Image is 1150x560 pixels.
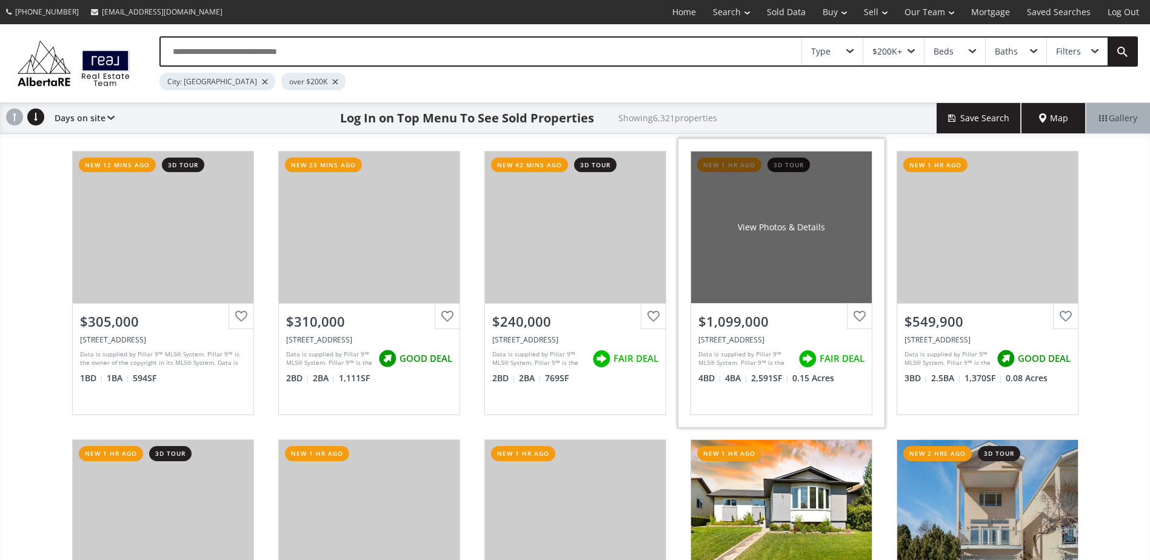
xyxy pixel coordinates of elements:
[904,372,928,384] span: 3 BD
[1099,112,1137,124] span: Gallery
[937,103,1021,133] button: Save Search
[492,335,658,345] div: 5 Saddlestone Way NE #203, Calgary, AB T3J 0S2
[281,73,346,90] div: over $200K
[80,335,246,345] div: 3950 46 Avenue NW #206, Calgary, AB T3A 0L9
[618,113,717,122] h2: Showing 6,321 properties
[12,38,135,89] img: Logo
[904,312,1071,331] div: $549,900
[792,372,834,384] span: 0.15 Acres
[286,312,452,331] div: $310,000
[738,221,825,233] div: View Photos & Details
[133,372,156,384] span: 594 SF
[545,372,569,384] span: 769 SF
[811,47,831,56] div: Type
[934,47,954,56] div: Beds
[904,335,1071,345] div: 73 Hidden Spring Green NW, Calgary, AB T3A 5N2
[589,347,613,371] img: rating icon
[399,352,452,365] span: GOOD DEAL
[613,352,658,365] span: FAIR DEAL
[904,350,991,368] div: Data is supplied by Pillar 9™ MLS® System. Pillar 9™ is the owner of the copyright in its MLS® Sy...
[1021,103,1086,133] div: Map
[102,7,222,17] span: [EMAIL_ADDRESS][DOMAIN_NAME]
[375,347,399,371] img: rating icon
[492,312,658,331] div: $240,000
[472,139,678,427] a: new 42 mins ago3d tour$240,000[STREET_ADDRESS]Data is supplied by Pillar 9™ MLS® System. Pillar 9...
[1006,372,1048,384] span: 0.08 Acres
[286,372,310,384] span: 2 BD
[340,110,594,127] h1: Log In on Top Menu To See Sold Properties
[159,73,275,90] div: City: [GEOGRAPHIC_DATA]
[519,372,542,384] span: 2 BA
[80,350,243,368] div: Data is supplied by Pillar 9™ MLS® System. Pillar 9™ is the owner of the copyright in its MLS® Sy...
[80,372,104,384] span: 1 BD
[698,312,864,331] div: $1,099,000
[698,350,792,368] div: Data is supplied by Pillar 9™ MLS® System. Pillar 9™ is the owner of the copyright in its MLS® Sy...
[964,372,1003,384] span: 1,370 SF
[995,47,1018,56] div: Baths
[107,372,130,384] span: 1 BA
[751,372,789,384] span: 2,591 SF
[1056,47,1081,56] div: Filters
[492,372,516,384] span: 2 BD
[313,372,336,384] span: 2 BA
[1039,112,1068,124] span: Map
[80,312,246,331] div: $305,000
[698,372,722,384] span: 4 BD
[820,352,864,365] span: FAIR DEAL
[698,335,864,345] div: 380 Strathcona Drive SW, Calgary, AB T3H 1N9
[15,7,79,17] span: [PHONE_NUMBER]
[1018,352,1071,365] span: GOOD DEAL
[1086,103,1150,133] div: Gallery
[931,372,961,384] span: 2.5 BA
[286,350,372,368] div: Data is supplied by Pillar 9™ MLS® System. Pillar 9™ is the owner of the copyright in its MLS® Sy...
[85,1,229,23] a: [EMAIL_ADDRESS][DOMAIN_NAME]
[678,139,884,427] a: new 1 hr ago3d tourView Photos & Details$1,099,000[STREET_ADDRESS]Data is supplied by Pillar 9™ M...
[286,335,452,345] div: 4507 45 Street SW #103, Calgary, AB T3J6K7
[872,47,902,56] div: $200K+
[60,139,266,427] a: new 12 mins ago3d tour$305,000[STREET_ADDRESS]Data is supplied by Pillar 9™ MLS® System. Pillar 9...
[994,347,1018,371] img: rating icon
[795,347,820,371] img: rating icon
[266,139,472,427] a: new 23 mins ago$310,000[STREET_ADDRESS]Data is supplied by Pillar 9™ MLS® System. Pillar 9™ is th...
[492,350,586,368] div: Data is supplied by Pillar 9™ MLS® System. Pillar 9™ is the owner of the copyright in its MLS® Sy...
[339,372,370,384] span: 1,111 SF
[725,372,748,384] span: 4 BA
[884,139,1091,427] a: new 1 hr ago$549,900[STREET_ADDRESS]Data is supplied by Pillar 9™ MLS® System. Pillar 9™ is the o...
[48,103,115,133] div: Days on site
